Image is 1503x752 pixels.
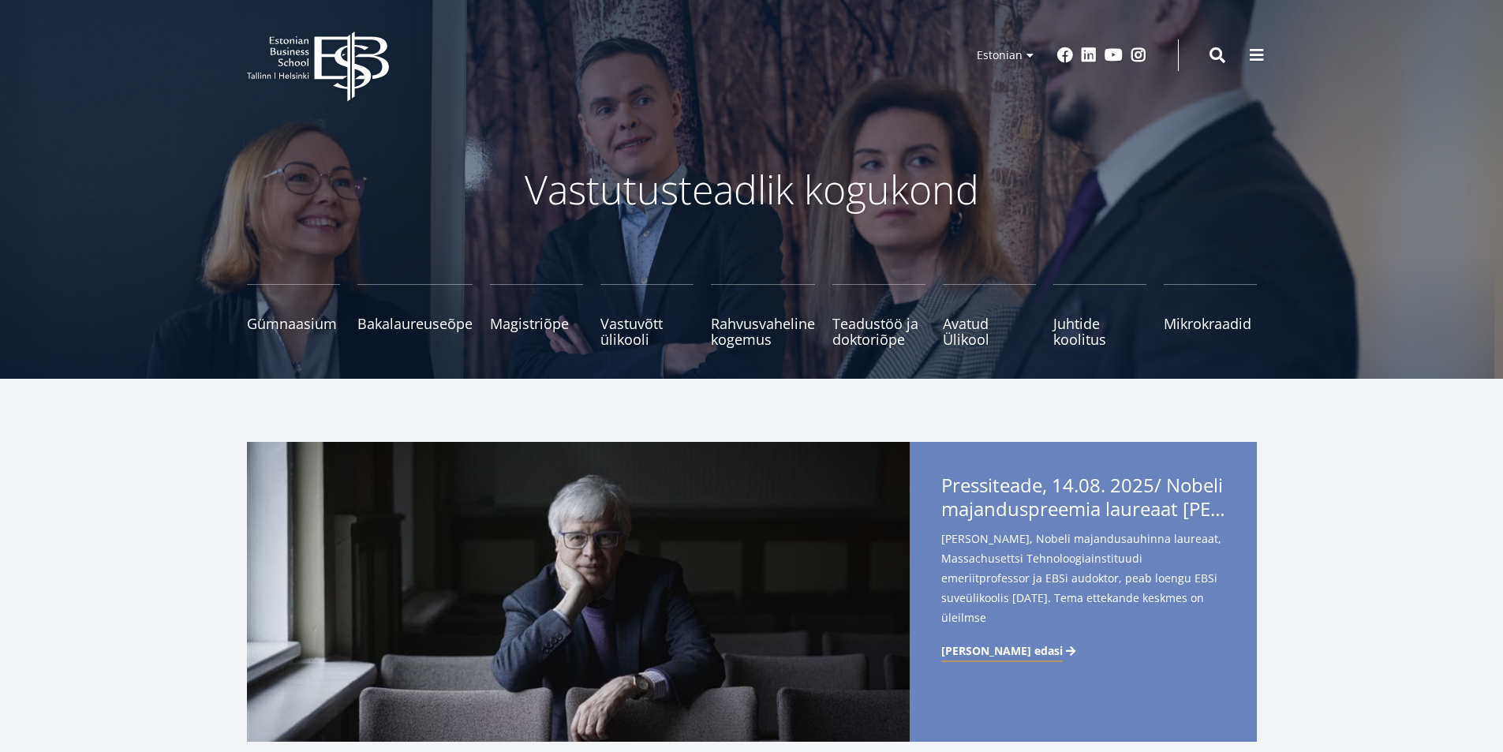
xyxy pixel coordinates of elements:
a: Gümnaasium [247,284,340,347]
span: Pressiteade, 14.08. 2025/ Nobeli [941,473,1225,526]
a: Instagram [1131,47,1146,63]
a: Rahvusvaheline kogemus [711,284,815,347]
a: Teadustöö ja doktoriõpe [832,284,925,347]
span: majanduspreemia laureaat [PERSON_NAME] esineb EBSi suveülikoolis [941,497,1225,521]
a: Bakalaureuseõpe [357,284,473,347]
a: [PERSON_NAME] edasi [941,643,1079,659]
span: Magistriõpe [490,316,583,331]
a: Magistriõpe [490,284,583,347]
span: Avatud Ülikool [943,316,1036,347]
span: Bakalaureuseõpe [357,316,473,331]
a: Facebook [1057,47,1073,63]
span: Gümnaasium [247,316,340,331]
a: Mikrokraadid [1164,284,1257,347]
a: Linkedin [1081,47,1097,63]
a: Youtube [1105,47,1123,63]
span: Teadustöö ja doktoriõpe [832,316,925,347]
a: Avatud Ülikool [943,284,1036,347]
span: Rahvusvaheline kogemus [711,316,815,347]
span: [PERSON_NAME], Nobeli majandusauhinna laureaat, Massachusettsi Tehnoloogiainstituudi emeriitprofe... [941,529,1225,653]
span: Juhtide koolitus [1053,316,1146,347]
a: Vastuvõtt ülikooli [600,284,694,347]
img: a [247,442,910,742]
span: Vastuvõtt ülikooli [600,316,694,347]
p: Vastutusteadlik kogukond [334,166,1170,213]
span: Mikrokraadid [1164,316,1257,331]
a: Juhtide koolitus [1053,284,1146,347]
span: [PERSON_NAME] edasi [941,643,1063,659]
